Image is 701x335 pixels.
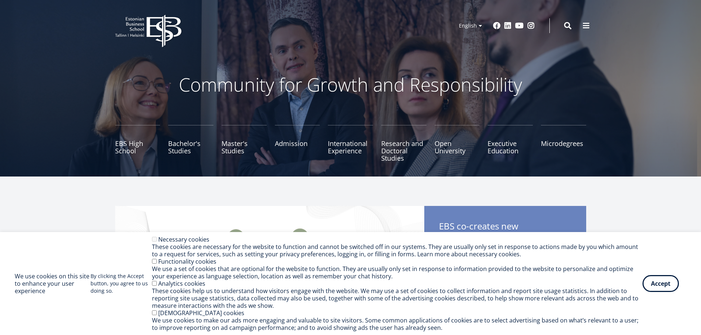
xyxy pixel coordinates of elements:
[152,317,642,331] div: We use cookies to make our ads more engaging and valuable to site visitors. Some common applicati...
[439,221,571,245] span: EBS co-creates new
[541,125,586,162] a: Microdegrees
[493,22,500,29] a: Facebook
[435,125,480,162] a: Open University
[152,287,642,309] div: These cookies help us to understand how visitors engage with the website. We may use a set of coo...
[91,272,152,295] p: By clicking the Accept button, you agree to us doing so.
[158,235,209,243] label: Necessary cookies
[158,279,205,288] label: Analytics cookies
[152,265,642,280] div: We use a set of cookies that are optional for the website to function. They are usually only set ...
[439,232,571,243] span: Sustainability Toolkit for Startups
[115,125,160,162] a: EBS High School
[642,275,679,292] button: Accept
[158,257,216,265] label: Functionality cookies
[515,22,524,29] a: Youtube
[275,125,320,162] a: Admission
[527,22,535,29] a: Instagram
[328,125,373,162] a: International Experience
[222,125,267,162] a: Master's Studies
[15,272,91,295] h2: We use cookies on this site to enhance your user experience
[158,309,244,317] label: [DEMOGRAPHIC_DATA] cookies
[488,125,533,162] a: Executive Education
[504,22,511,29] a: Linkedin
[168,125,213,162] a: Bachelor's Studies
[152,243,642,258] div: These cookies are necessary for the website to function and cannot be switched off in our systems...
[381,125,426,162] a: Research and Doctoral Studies
[156,74,546,96] p: Community for Growth and Responsibility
